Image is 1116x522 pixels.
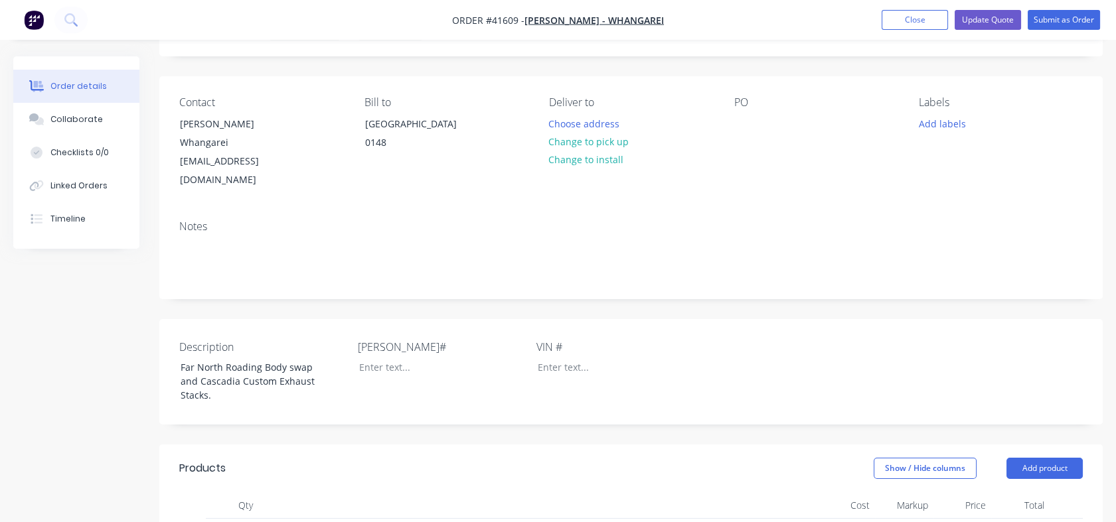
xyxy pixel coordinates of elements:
div: Price [933,492,992,519]
div: Collaborate [50,113,103,125]
button: Choose address [542,114,627,132]
div: Notes [179,220,1083,233]
button: Submit as Order [1028,10,1100,30]
div: Checklists 0/0 [50,147,109,159]
button: Show / Hide columns [874,458,977,479]
button: Timeline [13,202,139,235]
div: Deliver to [549,96,713,109]
div: Total [991,492,1050,519]
div: Order details [50,80,107,92]
button: Linked Orders [13,169,139,202]
div: Products [179,460,226,476]
div: Bill to [364,96,528,109]
div: Cost [817,492,875,519]
div: Linked Orders [50,180,108,192]
div: [EMAIL_ADDRESS][DOMAIN_NAME] [180,152,290,189]
div: [GEOGRAPHIC_DATA]0148 [354,114,487,157]
button: Collaborate [13,103,139,136]
a: [PERSON_NAME] - Whangarei [524,14,664,27]
button: Order details [13,70,139,103]
label: Description [179,339,345,355]
button: Add labels [912,114,973,132]
div: Labels [919,96,1083,109]
label: [PERSON_NAME]# [358,339,524,355]
div: [GEOGRAPHIC_DATA] [365,115,475,133]
div: Contact [179,96,343,109]
div: Far North Roading Body swap and Cascadia Custom Exhaust Stacks. [170,358,336,405]
button: Change to pick up [542,133,636,151]
div: [PERSON_NAME] Whangarei[EMAIL_ADDRESS][DOMAIN_NAME] [169,114,301,190]
button: Close [882,10,948,30]
div: [PERSON_NAME] Whangarei [180,115,290,152]
button: Change to install [542,151,631,168]
img: Factory [24,10,44,30]
button: Update Quote [955,10,1021,30]
span: Order #41609 - [452,14,524,27]
div: Qty [206,492,285,519]
label: VIN # [536,339,702,355]
div: Timeline [50,213,86,225]
div: 0148 [365,133,475,152]
div: PO [734,96,898,109]
button: Checklists 0/0 [13,136,139,169]
div: Markup [875,492,933,519]
button: Add product [1006,458,1083,479]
